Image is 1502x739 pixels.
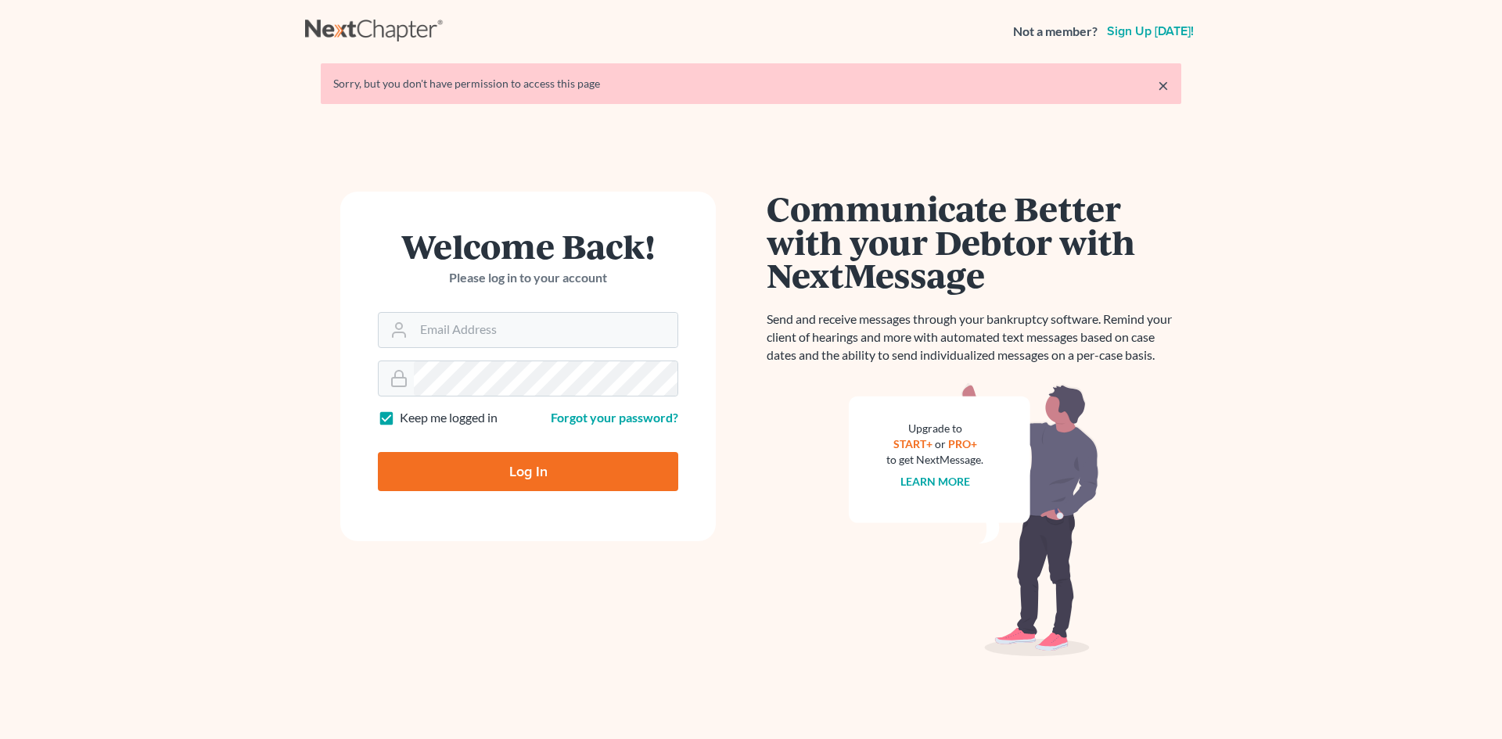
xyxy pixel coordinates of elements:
h1: Communicate Better with your Debtor with NextMessage [767,192,1181,292]
label: Keep me logged in [400,409,498,427]
p: Send and receive messages through your bankruptcy software. Remind your client of hearings and mo... [767,310,1181,364]
input: Log In [378,452,678,491]
h1: Welcome Back! [378,229,678,263]
a: Sign up [DATE]! [1104,25,1197,38]
a: × [1158,76,1169,95]
a: Learn more [900,475,970,488]
span: or [935,437,946,450]
div: Sorry, but you don't have permission to access this page [333,76,1169,91]
strong: Not a member? [1013,23,1098,41]
p: Please log in to your account [378,269,678,287]
a: START+ [893,437,932,450]
a: PRO+ [948,437,977,450]
div: to get NextMessage. [886,452,983,468]
img: nextmessage_bg-59042aed3d76b12b5cd301f8e5b87938c9018125f34e5fa2b7a6b67550977c72.svg [849,383,1099,657]
a: Forgot your password? [551,410,678,425]
div: Upgrade to [886,421,983,436]
input: Email Address [414,313,677,347]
